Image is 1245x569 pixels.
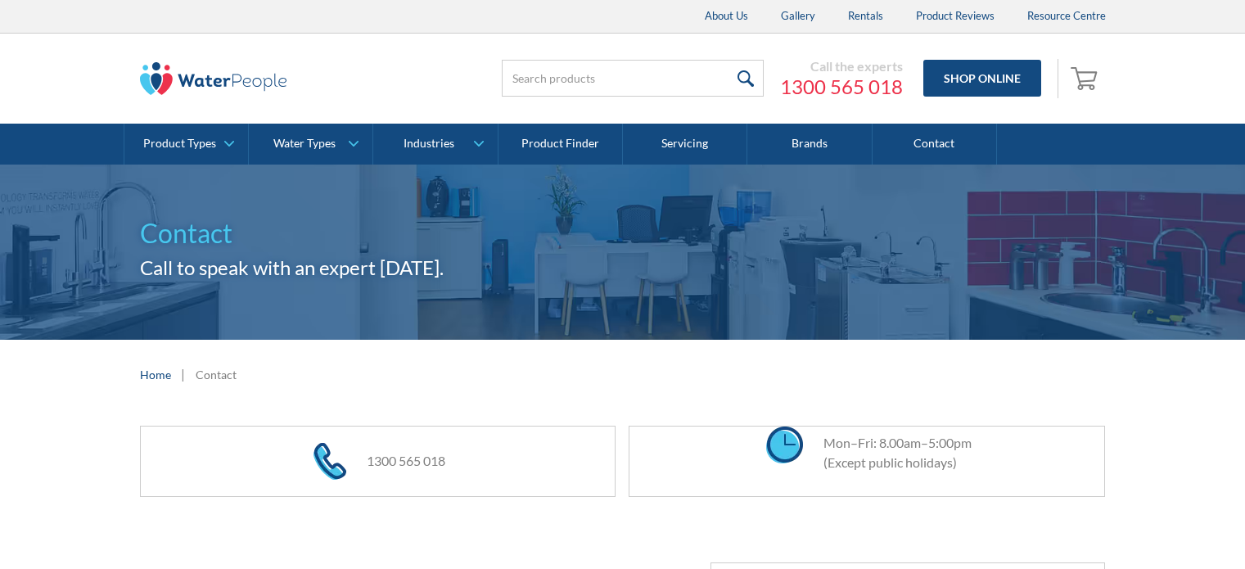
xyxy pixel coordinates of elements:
a: 1300 565 018 [780,75,903,99]
div: Water Types [273,137,336,151]
img: shopping cart [1071,65,1102,91]
div: Product Types [143,137,216,151]
a: Industries [373,124,497,165]
img: phone icon [314,443,346,480]
div: Call the experts [780,58,903,75]
div: Industries [404,137,454,151]
div: Mon–Fri: 8.00am–5:00pm (Except public holidays) [807,433,972,472]
a: Product Types [124,124,248,165]
h2: Call to speak with an expert [DATE]. [140,253,1106,282]
div: | [179,364,187,384]
a: 1300 565 018 [367,453,445,468]
a: Open cart [1067,59,1106,98]
a: Home [140,366,171,383]
a: Brands [747,124,872,165]
a: Contact [873,124,997,165]
img: The Water People [140,62,287,95]
img: clock icon [766,427,803,463]
a: Product Finder [498,124,623,165]
h1: Contact [140,214,1106,253]
a: Servicing [623,124,747,165]
a: Shop Online [923,60,1041,97]
a: Water Types [249,124,372,165]
div: Contact [196,366,237,383]
input: Search products [502,60,764,97]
